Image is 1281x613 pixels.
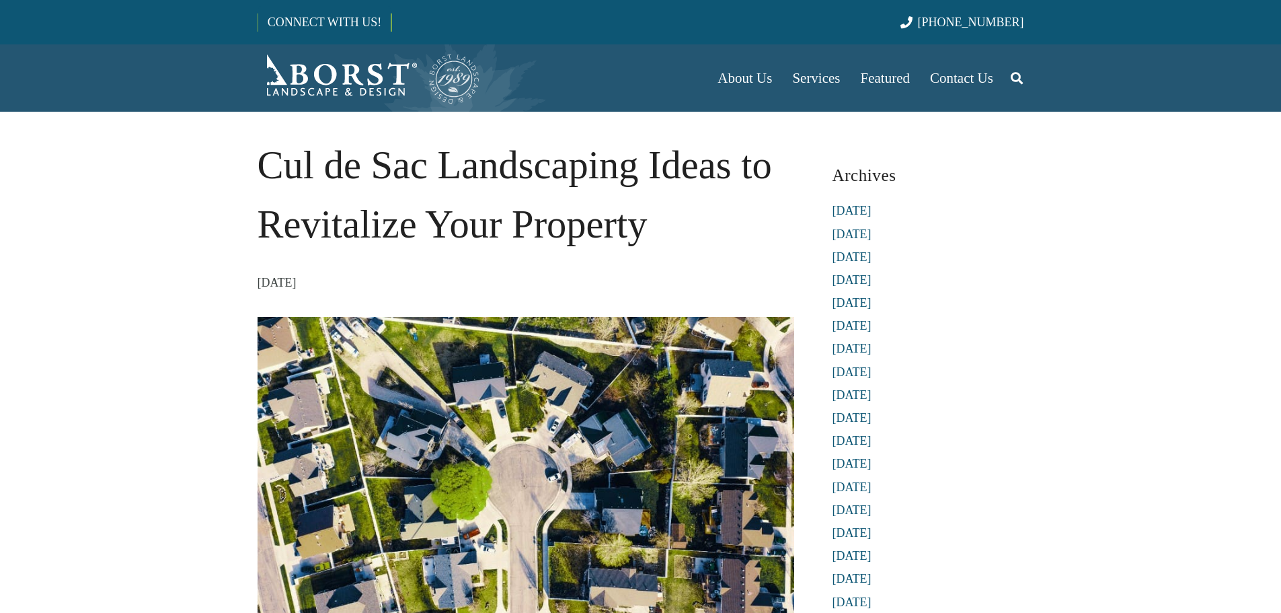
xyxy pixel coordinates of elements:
[832,411,871,425] a: [DATE]
[258,136,794,254] h1: Cul de Sac Landscaping Ideas to Revitalize Your Property
[832,457,871,470] a: [DATE]
[782,44,850,112] a: Services
[832,388,871,402] a: [DATE]
[832,250,871,264] a: [DATE]
[1003,61,1030,95] a: Search
[900,15,1023,29] a: [PHONE_NUMBER]
[920,44,1003,112] a: Contact Us
[930,70,993,86] span: Contact Us
[832,160,1024,190] h3: Archives
[832,204,871,217] a: [DATE]
[861,70,910,86] span: Featured
[832,480,871,494] a: [DATE]
[792,70,840,86] span: Services
[832,365,871,379] a: [DATE]
[258,51,481,105] a: Borst-Logo
[832,572,871,585] a: [DATE]
[832,549,871,563] a: [DATE]
[707,44,782,112] a: About Us
[832,434,871,447] a: [DATE]
[832,273,871,287] a: [DATE]
[258,6,391,38] a: CONNECT WITH US!
[832,342,871,355] a: [DATE]
[832,596,871,609] a: [DATE]
[832,319,871,332] a: [DATE]
[851,44,920,112] a: Featured
[832,503,871,517] a: [DATE]
[832,296,871,310] a: [DATE]
[918,15,1024,29] span: [PHONE_NUMBER]
[258,273,297,293] time: 22 December 2022 at 12:57:41 America/New_York
[717,70,772,86] span: About Us
[832,526,871,540] a: [DATE]
[832,227,871,241] a: [DATE]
